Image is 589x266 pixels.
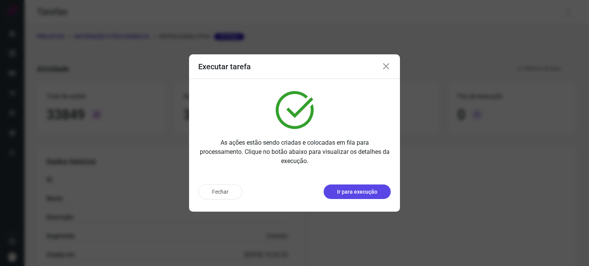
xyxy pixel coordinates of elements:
[198,138,391,166] p: As ações estão sendo criadas e colocadas em fila para processamento. Clique no botão abaixo para ...
[324,184,391,199] button: Ir para execução
[198,184,242,199] button: Fechar
[337,188,377,196] p: Ir para execução
[198,62,251,71] h3: Executar tarefa
[276,91,314,129] img: verified.svg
